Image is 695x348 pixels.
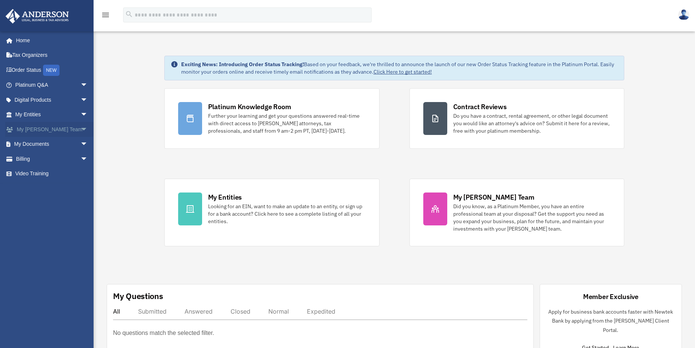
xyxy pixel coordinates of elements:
a: Digital Productsarrow_drop_down [5,92,99,107]
a: Video Training [5,166,99,181]
span: arrow_drop_down [80,78,95,93]
a: Platinum Q&Aarrow_drop_down [5,78,99,93]
div: Do you have a contract, rental agreement, or other legal document you would like an attorney's ad... [453,112,611,135]
div: Closed [231,308,250,315]
div: My Questions [113,290,163,302]
span: arrow_drop_down [80,92,95,108]
div: Based on your feedback, we're thrilled to announce the launch of our new Order Status Tracking fe... [181,61,618,76]
div: My [PERSON_NAME] Team [453,193,534,202]
div: Looking for an EIN, want to make an update to an entity, or sign up for a bank account? Click her... [208,203,366,225]
i: menu [101,10,110,19]
a: Click Here to get started! [374,68,432,75]
span: arrow_drop_down [80,107,95,123]
span: arrow_drop_down [80,137,95,152]
div: Did you know, as a Platinum Member, you have an entire professional team at your disposal? Get th... [453,203,611,232]
p: Apply for business bank accounts faster with Newtek Bank by applying from the [PERSON_NAME] Clien... [546,307,676,335]
div: Contract Reviews [453,102,507,111]
img: Anderson Advisors Platinum Portal [3,9,71,24]
div: Platinum Knowledge Room [208,102,291,111]
a: My [PERSON_NAME] Teamarrow_drop_down [5,122,99,137]
div: Member Exclusive [583,292,638,301]
a: Order StatusNEW [5,62,99,78]
p: No questions match the selected filter. [113,328,214,338]
div: NEW [43,65,60,76]
span: arrow_drop_down [80,122,95,137]
div: Further your learning and get your questions answered real-time with direct access to [PERSON_NAM... [208,112,366,135]
img: User Pic [678,9,689,20]
a: My [PERSON_NAME] Team Did you know, as a Platinum Member, you have an entire professional team at... [409,179,625,246]
a: Home [5,33,95,48]
a: Contract Reviews Do you have a contract, rental agreement, or other legal document you would like... [409,88,625,149]
div: Expedited [307,308,335,315]
strong: Exciting News: Introducing Order Status Tracking! [181,61,304,68]
a: Tax Organizers [5,48,99,63]
div: My Entities [208,193,242,202]
a: My Entitiesarrow_drop_down [5,107,99,122]
a: My Entities Looking for an EIN, want to make an update to an entity, or sign up for a bank accoun... [164,179,379,246]
a: menu [101,13,110,19]
span: arrow_drop_down [80,151,95,167]
a: Platinum Knowledge Room Further your learning and get your questions answered real-time with dire... [164,88,379,149]
i: search [125,10,133,18]
div: Answered [185,308,213,315]
a: My Documentsarrow_drop_down [5,137,99,152]
div: All [113,308,120,315]
a: Billingarrow_drop_down [5,151,99,166]
div: Normal [268,308,289,315]
div: Submitted [138,308,167,315]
